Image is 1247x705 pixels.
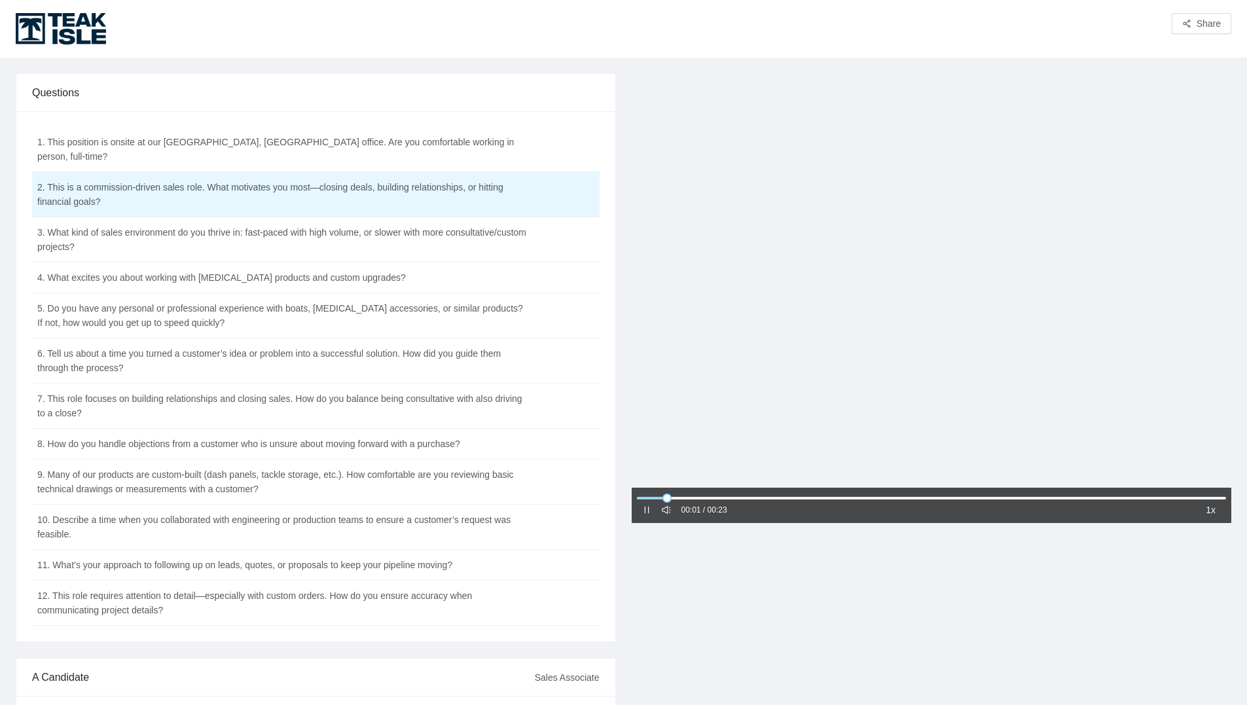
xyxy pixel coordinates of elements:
td: 5. Do you have any personal or professional experience with boats, [MEDICAL_DATA] accessories, or... [32,293,534,338]
td: 3. What kind of sales environment do you thrive in: fast-paced with high volume, or slower with m... [32,217,534,262]
span: sound [662,505,671,515]
td: 12. This role requires attention to detail—especially with custom orders. How do you ensure accur... [32,581,534,626]
td: 8. How do you handle objections from a customer who is unsure about moving forward with a purchase? [32,429,534,460]
img: Teak Isle [16,13,106,45]
span: Share [1197,16,1221,31]
td: 2. This is a commission-driven sales role. What motivates you most—closing deals, building relati... [32,172,534,217]
td: 1. This position is onsite at our [GEOGRAPHIC_DATA], [GEOGRAPHIC_DATA] office. Are you comfortabl... [32,127,534,172]
div: 00:01 / 00:23 [681,504,727,516]
td: 7. This role focuses on building relationships and closing sales. How do you balance being consul... [32,384,534,429]
td: 4. What excites you about working with [MEDICAL_DATA] products and custom upgrades? [32,262,534,293]
td: 6. Tell us about a time you turned a customer’s idea or problem into a successful solution. How d... [32,338,534,384]
div: Questions [32,74,600,111]
div: A Candidate [32,659,535,696]
td: 10. Describe a time when you collaborated with engineering or production teams to ensure a custom... [32,505,534,550]
span: 1x [1206,503,1216,517]
span: share-alt [1182,19,1191,29]
td: 11. What’s your approach to following up on leads, quotes, or proposals to keep your pipeline mov... [32,550,534,581]
td: 9. Many of our products are custom-built (dash panels, tackle storage, etc.). How comfortable are... [32,460,534,505]
div: Sales Associate [535,660,600,695]
span: pause [642,505,651,515]
button: share-altShare [1172,13,1231,34]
